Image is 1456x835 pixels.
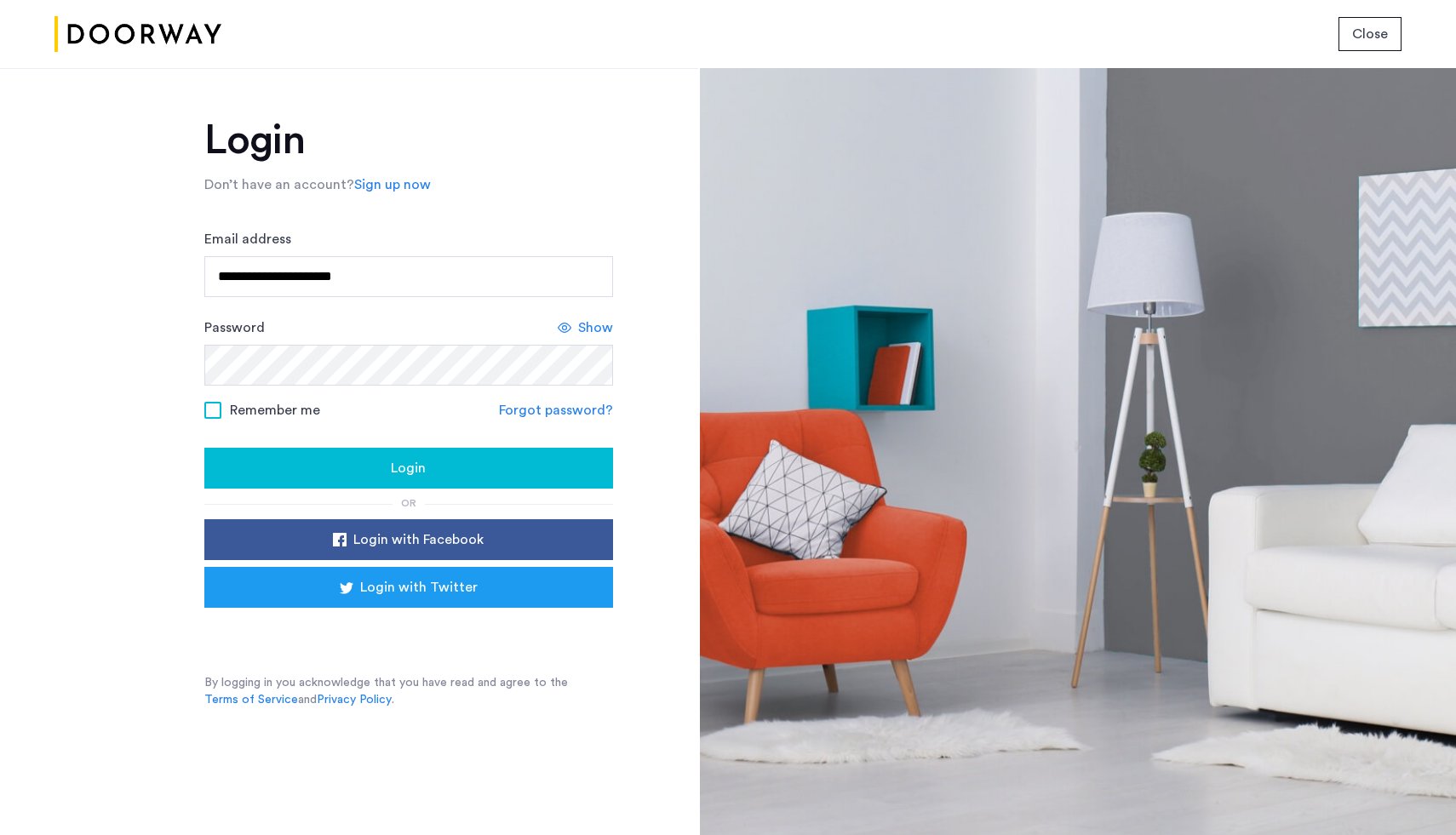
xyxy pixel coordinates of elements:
span: Login with Facebook [353,529,484,550]
button: button [1338,17,1402,51]
img: logo [54,3,221,66]
a: Forgot password? [499,400,613,420]
label: Password [204,317,265,338]
a: Sign up now [354,174,431,195]
button: button [204,519,613,560]
button: button [204,448,613,489]
span: Don’t have an account? [204,178,354,192]
label: Email address [204,229,291,249]
span: Show [578,317,613,338]
p: By logging in you acknowledge that you have read and agree to the and . [204,674,613,708]
button: button [204,567,613,608]
span: Close [1352,24,1388,44]
span: Remember me [230,400,320,420]
a: Terms of Service [204,691,298,708]
a: Privacy Policy [317,691,392,708]
span: Login with Twitter [360,577,478,598]
h1: Login [204,120,613,161]
span: Login [391,458,426,478]
span: or [401,498,416,508]
iframe: Sign in with Google Button [230,613,588,650]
